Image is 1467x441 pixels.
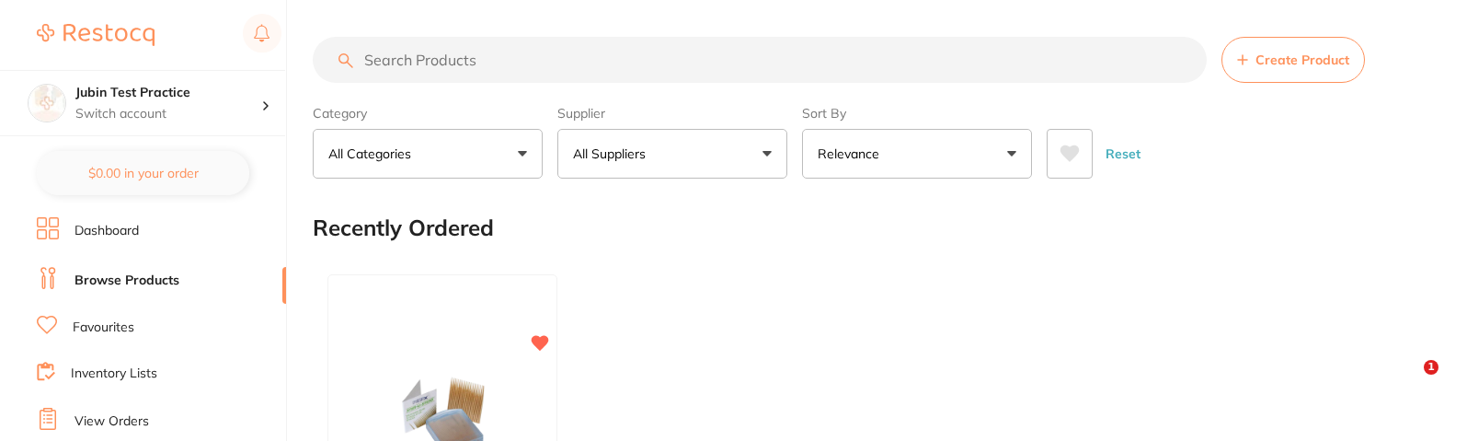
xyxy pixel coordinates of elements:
[75,105,261,123] p: Switch account
[1100,129,1146,179] button: Reset
[37,151,249,195] button: $0.00 in your order
[557,129,787,179] button: All Suppliers
[74,412,149,431] a: View Orders
[313,215,494,241] h2: Recently Ordered
[1255,52,1349,67] span: Create Product
[74,222,139,240] a: Dashboard
[818,145,887,163] p: Relevance
[37,24,155,46] img: Restocq Logo
[313,105,543,122] label: Category
[1424,360,1438,375] span: 1
[573,145,653,163] p: All Suppliers
[802,129,1032,179] button: Relevance
[29,85,65,122] img: Jubin Test Practice
[313,37,1207,83] input: Search Products
[1386,360,1430,404] iframe: Intercom live chat
[802,105,1032,122] label: Sort By
[37,14,155,56] a: Restocq Logo
[75,84,261,102] h4: Jubin Test Practice
[328,145,418,163] p: All Categories
[1221,37,1365,83] button: Create Product
[71,365,157,383] a: Inventory Lists
[74,272,179,290] a: Browse Products
[313,129,543,179] button: All Categories
[557,105,787,122] label: Supplier
[73,319,134,337] a: Favourites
